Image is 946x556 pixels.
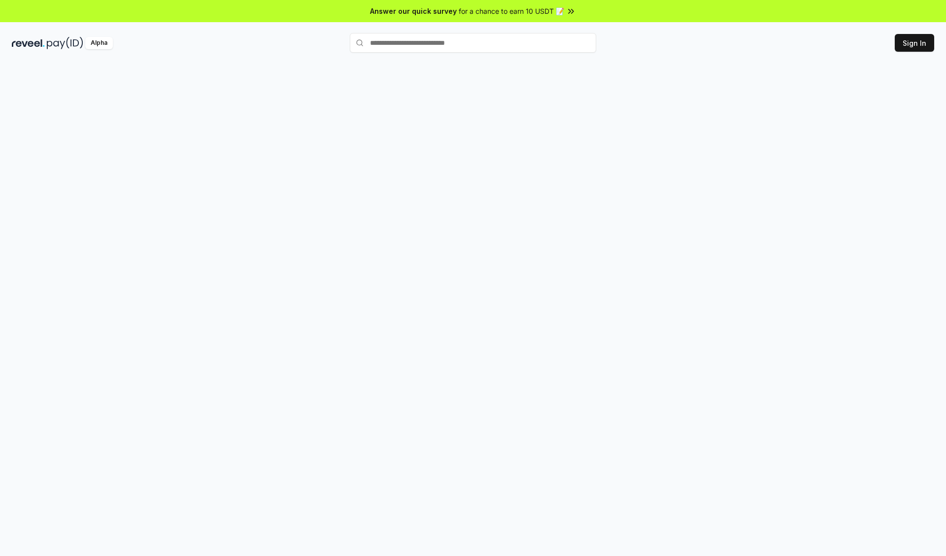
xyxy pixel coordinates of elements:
img: pay_id [47,37,83,49]
span: for a chance to earn 10 USDT 📝 [459,6,564,16]
div: Alpha [85,37,113,49]
span: Answer our quick survey [370,6,457,16]
button: Sign In [895,34,934,52]
img: reveel_dark [12,37,45,49]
